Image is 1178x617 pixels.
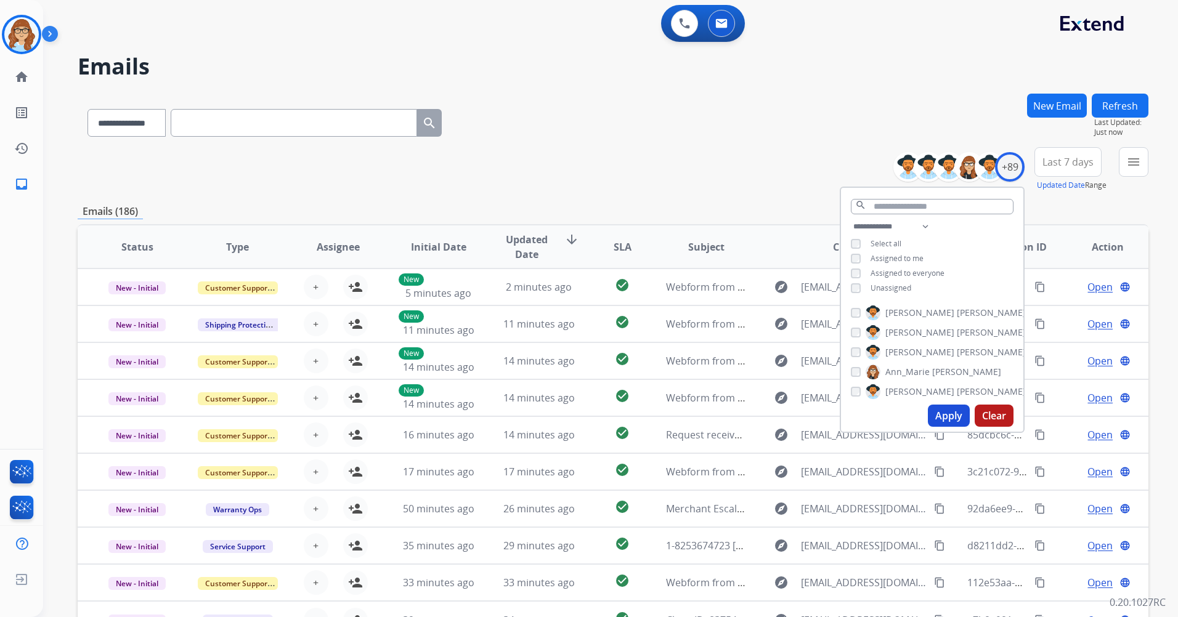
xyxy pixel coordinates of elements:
[206,503,269,516] span: Warranty Ops
[313,280,319,294] span: +
[403,360,474,374] span: 14 minutes ago
[801,575,927,590] span: [EMAIL_ADDRESS][DOMAIN_NAME]
[1094,118,1148,127] span: Last Updated:
[774,427,789,442] mat-icon: explore
[615,536,630,551] mat-icon: check_circle
[503,428,575,442] span: 14 minutes ago
[313,427,319,442] span: +
[503,354,575,368] span: 14 minutes ago
[871,268,944,278] span: Assigned to everyone
[615,352,630,366] mat-icon: check_circle
[422,116,437,131] mat-icon: search
[1119,392,1131,403] mat-icon: language
[108,318,166,331] span: New - Initial
[1048,225,1148,268] th: Action
[666,391,945,405] span: Webform from [EMAIL_ADDRESS][DOMAIN_NAME] on [DATE]
[967,539,1158,552] span: d8211dd2-e774-4890-ab1b-0297afbe04a6
[957,307,1026,319] span: [PERSON_NAME]
[399,384,424,397] p: New
[1034,355,1046,366] mat-icon: content_copy
[503,317,575,331] span: 11 minutes ago
[615,389,630,403] mat-icon: check_circle
[198,429,278,442] span: Customer Support
[957,326,1026,339] span: [PERSON_NAME]
[411,240,466,254] span: Initial Date
[1042,159,1094,164] span: Last 7 days
[1119,355,1131,366] mat-icon: language
[666,428,1030,442] span: Request received] Resolve the issue and log your decision. ͏‌ ͏‌ ͏‌ ͏‌ ͏‌ ͏‌ ͏‌ ͏‌ ͏‌ ͏‌ ͏‌ ͏‌ ͏‌...
[871,283,911,293] span: Unassigned
[4,17,39,52] img: avatar
[967,502,1157,515] span: 92da6ee9-072d-4956-8c60-652c6e14517e
[1034,318,1046,329] mat-icon: content_copy
[774,575,789,590] mat-icon: explore
[313,538,319,553] span: +
[403,323,474,337] span: 11 minutes ago
[975,405,1013,427] button: Clear
[405,286,471,300] span: 5 minutes ago
[934,540,945,551] mat-icon: content_copy
[666,576,945,589] span: Webform from [EMAIL_ADDRESS][DOMAIN_NAME] on [DATE]
[313,575,319,590] span: +
[967,465,1152,478] span: 3c21c072-94c3-4883-adce-6000c353261f
[801,390,927,405] span: [EMAIL_ADDRESS][DOMAIN_NAME]
[666,539,986,552] span: 1-8253674723 [PERSON_NAME] Claim [PERSON_NAME] EXTEND CLAIM
[1034,147,1102,177] button: Last 7 days
[304,533,328,558] button: +
[313,390,319,405] span: +
[774,317,789,331] mat-icon: explore
[615,425,630,440] mat-icon: check_circle
[403,576,474,589] span: 33 minutes ago
[108,503,166,516] span: New - Initial
[399,347,424,360] p: New
[313,501,319,516] span: +
[14,177,29,192] mat-icon: inbox
[1119,577,1131,588] mat-icon: language
[934,503,945,514] mat-icon: content_copy
[506,280,572,294] span: 2 minutes ago
[1037,180,1085,190] button: Updated Date
[313,317,319,331] span: +
[198,318,282,331] span: Shipping Protection
[1087,280,1113,294] span: Open
[967,428,1156,442] span: 85dcbc6c-5738-4c14-b21d-5c0bb3d4bfdc
[1119,318,1131,329] mat-icon: language
[885,366,930,378] span: Ann_Marie
[304,349,328,373] button: +
[198,577,278,590] span: Customer Support
[14,70,29,84] mat-icon: home
[833,240,881,254] span: Customer
[499,232,554,262] span: Updated Date
[801,464,927,479] span: [EMAIL_ADDRESS][DOMAIN_NAME]
[1034,429,1046,440] mat-icon: content_copy
[348,353,363,368] mat-icon: person_add
[774,280,789,294] mat-icon: explore
[1034,466,1046,477] mat-icon: content_copy
[108,577,166,590] span: New - Initial
[108,392,166,405] span: New - Initial
[871,253,924,264] span: Assigned to me
[1087,353,1113,368] span: Open
[855,200,866,211] mat-icon: search
[78,204,143,219] p: Emails (186)
[1119,429,1131,440] mat-icon: language
[666,354,945,368] span: Webform from [EMAIL_ADDRESS][DOMAIN_NAME] on [DATE]
[774,390,789,405] mat-icon: explore
[348,501,363,516] mat-icon: person_add
[348,317,363,331] mat-icon: person_add
[1087,464,1113,479] span: Open
[1087,575,1113,590] span: Open
[317,240,360,254] span: Assignee
[121,240,153,254] span: Status
[1087,390,1113,405] span: Open
[304,312,328,336] button: +
[503,502,575,515] span: 26 minutes ago
[313,464,319,479] span: +
[967,576,1158,589] span: 112e53aa-dba6-41ab-b682-67c12c3e99c1
[885,385,954,398] span: [PERSON_NAME]
[403,465,474,478] span: 17 minutes ago
[304,275,328,299] button: +
[801,538,927,553] span: [EMAIL_ADDRESS][DOMAIN_NAME][DATE]
[774,501,789,516] mat-icon: explore
[1087,317,1113,331] span: Open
